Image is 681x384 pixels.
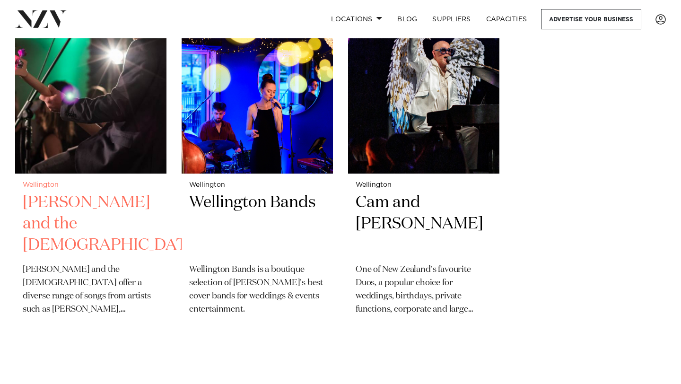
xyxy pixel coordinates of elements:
a: BLOG [390,9,425,29]
h2: [PERSON_NAME] and the [DEMOGRAPHIC_DATA] [23,192,159,256]
p: [PERSON_NAME] and the [DEMOGRAPHIC_DATA] offer a diverse range of songs from artists such as [PER... [23,263,159,316]
small: Wellington [23,182,159,189]
p: Wellington Bands is a boutique selection of [PERSON_NAME]'s best cover bands for weddings & event... [189,263,325,316]
h2: Wellington Bands [189,192,325,256]
p: One of New Zealand's favourite Duos, a popular choice for weddings, birthdays, private functions,... [356,263,492,316]
a: Advertise your business [541,9,641,29]
a: SUPPLIERS [425,9,478,29]
img: nzv-logo.png [15,10,67,27]
h2: Cam and [PERSON_NAME] [356,192,492,256]
small: Wellington [189,182,325,189]
small: Wellington [356,182,492,189]
a: Capacities [479,9,535,29]
a: Locations [323,9,390,29]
